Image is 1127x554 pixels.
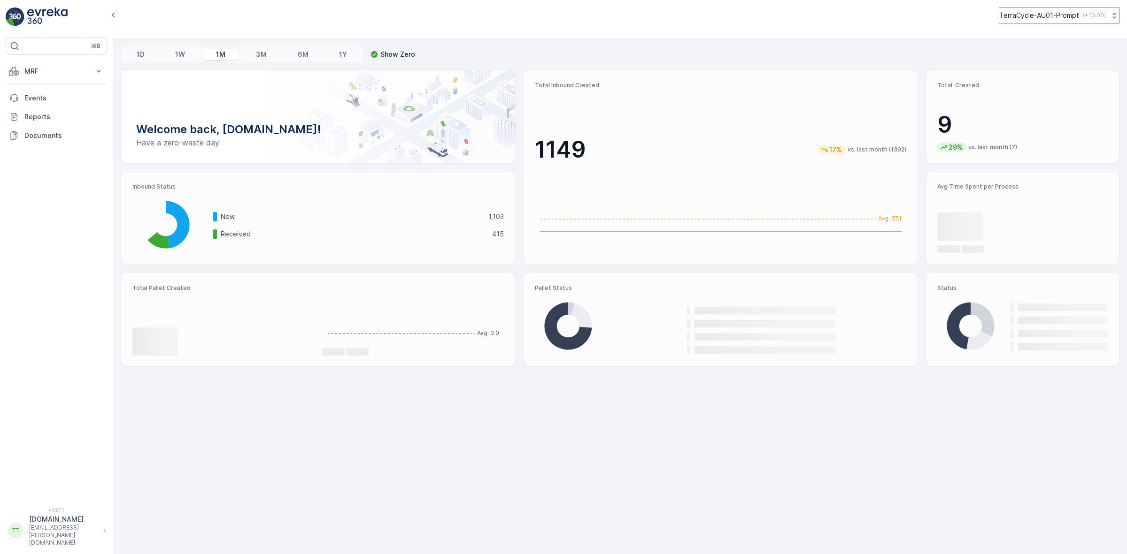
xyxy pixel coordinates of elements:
[24,131,103,140] p: Documents
[937,111,1108,139] p: 9
[535,82,906,89] p: Total Inbound Created
[27,8,68,26] img: logo_light-DOdMpM7g.png
[948,143,964,152] p: 29%
[828,145,843,154] p: 17%
[136,122,500,137] p: Welcome back, [DOMAIN_NAME]!
[6,515,107,546] button: TT[DOMAIN_NAME][EMAIL_ADDRESS][PERSON_NAME][DOMAIN_NAME]
[1083,12,1106,19] p: ( +10:00 )
[136,137,500,148] p: Have a zero-waste day
[380,50,415,59] p: Show Zero
[221,212,482,221] p: New
[535,284,906,292] p: Pallet Status
[216,50,225,59] p: 1M
[6,62,107,81] button: MRF
[132,284,315,292] p: Total Pallet Created
[298,50,309,59] p: 6M
[937,82,1108,89] p: Total Created
[24,112,103,121] p: Reports
[8,523,23,538] div: TT
[29,524,99,546] p: [EMAIL_ADDRESS][PERSON_NAME][DOMAIN_NAME]
[175,50,185,59] p: 1W
[6,107,107,126] a: Reports
[221,229,486,239] p: Received
[91,42,100,50] p: ⌘B
[137,50,145,59] p: 1D
[999,11,1079,20] p: TerraCycle-AU01-Prompt
[24,93,103,103] p: Events
[29,515,99,524] p: [DOMAIN_NAME]
[937,284,1108,292] p: Status
[6,8,24,26] img: logo
[256,50,267,59] p: 3M
[6,507,107,513] span: v 1.51.1
[492,229,504,239] p: 415
[535,136,586,164] p: 1149
[6,126,107,145] a: Documents
[999,8,1119,23] button: TerraCycle-AU01-Prompt(+10:00)
[132,183,504,190] p: Inbound Status
[848,146,906,153] p: vs. last month (1392)
[339,50,347,59] p: 1Y
[24,67,88,76] p: MRF
[488,212,504,221] p: 1,103
[937,183,1108,190] p: Avg Time Spent per Process
[6,89,107,107] a: Events
[968,144,1017,151] p: vs. last month (7)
